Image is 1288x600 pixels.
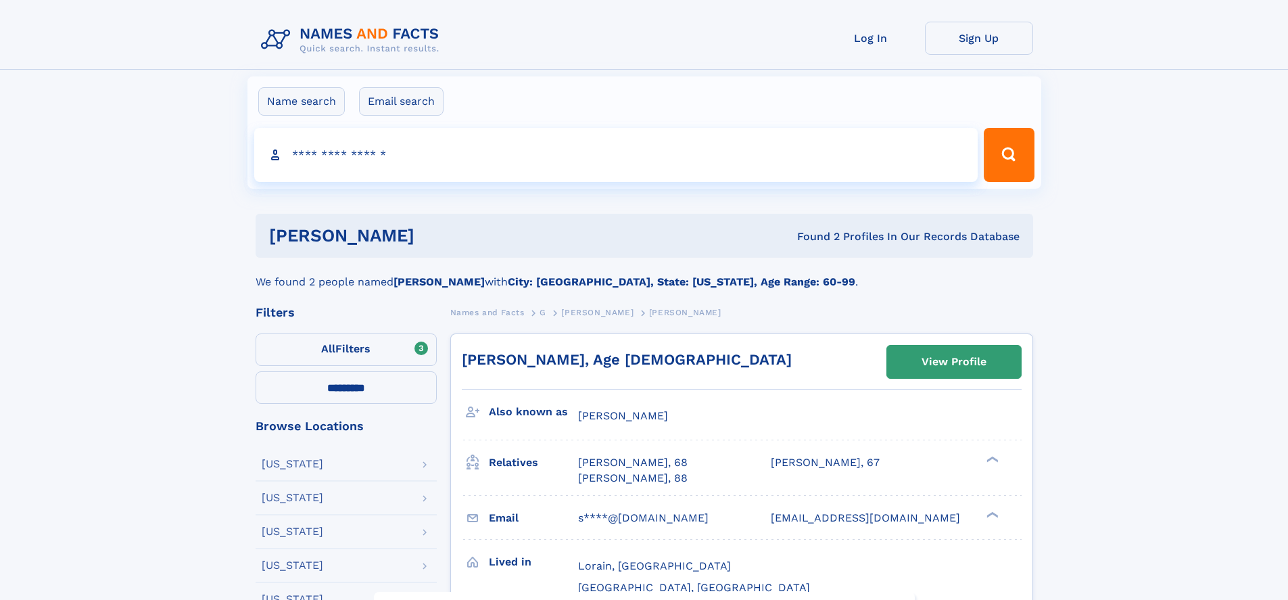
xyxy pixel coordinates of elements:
[256,306,437,319] div: Filters
[462,351,792,368] a: [PERSON_NAME], Age [DEMOGRAPHIC_DATA]
[258,87,345,116] label: Name search
[262,459,323,469] div: [US_STATE]
[983,455,999,464] div: ❯
[984,128,1034,182] button: Search Button
[578,559,731,572] span: Lorain, [GEOGRAPHIC_DATA]
[771,455,880,470] a: [PERSON_NAME], 67
[922,346,986,377] div: View Profile
[256,333,437,366] label: Filters
[256,258,1033,290] div: We found 2 people named with .
[578,409,668,422] span: [PERSON_NAME]
[393,275,485,288] b: [PERSON_NAME]
[540,304,546,321] a: G
[561,308,634,317] span: [PERSON_NAME]
[771,511,960,524] span: [EMAIL_ADDRESS][DOMAIN_NAME]
[578,581,810,594] span: [GEOGRAPHIC_DATA], [GEOGRAPHIC_DATA]
[925,22,1033,55] a: Sign Up
[508,275,855,288] b: City: [GEOGRAPHIC_DATA], State: [US_STATE], Age Range: 60-99
[606,229,1020,244] div: Found 2 Profiles In Our Records Database
[256,22,450,58] img: Logo Names and Facts
[256,420,437,432] div: Browse Locations
[887,346,1021,378] a: View Profile
[450,304,525,321] a: Names and Facts
[649,308,721,317] span: [PERSON_NAME]
[262,526,323,537] div: [US_STATE]
[489,551,578,574] h3: Lived in
[359,87,444,116] label: Email search
[262,492,323,503] div: [US_STATE]
[489,400,578,423] h3: Also known as
[321,342,335,355] span: All
[983,510,999,519] div: ❯
[578,455,688,470] a: [PERSON_NAME], 68
[254,128,978,182] input: search input
[817,22,925,55] a: Log In
[540,308,546,317] span: G
[262,560,323,571] div: [US_STATE]
[489,507,578,530] h3: Email
[578,471,688,486] a: [PERSON_NAME], 88
[561,304,634,321] a: [PERSON_NAME]
[489,451,578,474] h3: Relatives
[269,227,606,244] h1: [PERSON_NAME]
